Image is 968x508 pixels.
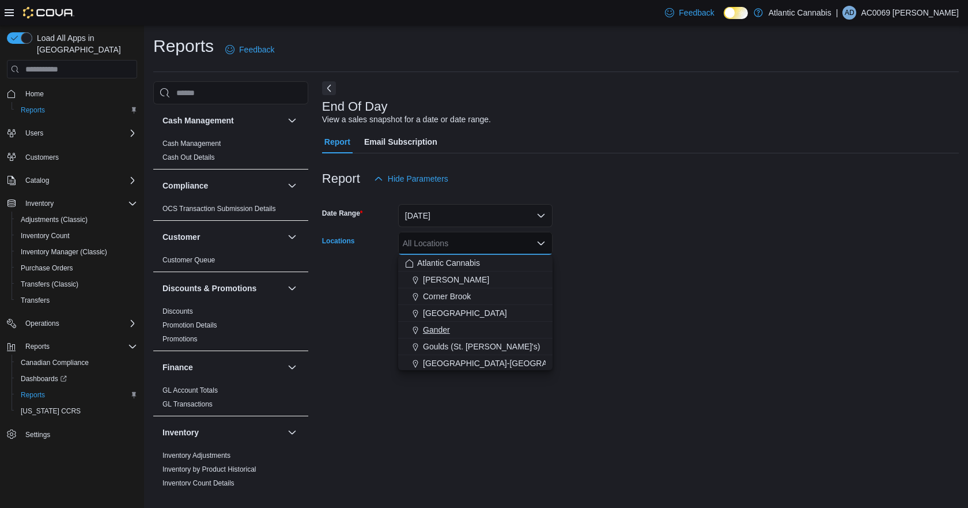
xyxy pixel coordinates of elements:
[21,106,45,115] span: Reports
[162,335,198,343] a: Promotions
[162,140,221,148] a: Cash Management
[162,451,230,460] span: Inventory Adjustments
[398,322,553,338] button: Gander
[153,137,308,169] div: Cash Management
[398,255,553,272] button: Atlantic Cannabis
[2,85,142,102] button: Home
[162,231,283,243] button: Customer
[21,374,67,383] span: Dashboards
[21,150,63,164] a: Customers
[162,115,283,126] button: Cash Management
[16,213,137,227] span: Adjustments (Classic)
[162,153,215,162] span: Cash Out Details
[162,231,200,243] h3: Customer
[162,465,256,473] a: Inventory by Product Historical
[162,362,193,373] h3: Finance
[16,293,54,307] a: Transfers
[162,451,230,460] a: Inventory Adjustments
[398,255,553,439] div: Choose from the following options
[16,103,137,117] span: Reports
[162,479,235,488] span: Inventory Count Details
[16,356,93,370] a: Canadian Compliance
[16,372,71,386] a: Dashboards
[21,390,45,400] span: Reports
[16,277,83,291] a: Transfers (Classic)
[21,317,64,330] button: Operations
[536,239,546,248] button: Close list of options
[162,321,217,330] span: Promotion Details
[16,293,137,307] span: Transfers
[162,204,276,213] span: OCS Transaction Submission Details
[25,199,54,208] span: Inventory
[25,319,59,328] span: Operations
[398,338,553,355] button: Goulds (St. [PERSON_NAME]'s)
[12,228,142,244] button: Inventory Count
[7,81,137,473] nav: Complex example
[724,7,748,19] input: Dark Mode
[25,430,50,439] span: Settings
[153,304,308,351] div: Discounts & Promotions
[162,256,215,264] a: Customer Queue
[12,371,142,387] a: Dashboards
[25,129,43,138] span: Users
[423,291,471,302] span: Corner Brook
[153,253,308,272] div: Customer
[285,230,299,244] button: Customer
[21,126,48,140] button: Users
[239,44,274,55] span: Feedback
[285,179,299,193] button: Compliance
[423,274,489,285] span: [PERSON_NAME]
[2,315,142,332] button: Operations
[162,180,283,191] button: Compliance
[2,172,142,189] button: Catalog
[21,317,137,330] span: Operations
[398,272,553,288] button: [PERSON_NAME]
[322,172,360,186] h3: Report
[861,6,959,20] p: AC0069 [PERSON_NAME]
[12,212,142,228] button: Adjustments (Classic)
[21,358,89,367] span: Canadian Compliance
[2,338,142,355] button: Reports
[162,427,199,438] h3: Inventory
[322,114,491,126] div: View a sales snapshot for a date or date range.
[21,215,88,224] span: Adjustments (Classic)
[398,305,553,322] button: [GEOGRAPHIC_DATA]
[21,280,78,289] span: Transfers (Classic)
[364,130,437,153] span: Email Subscription
[16,213,92,227] a: Adjustments (Classic)
[16,404,85,418] a: [US_STATE] CCRS
[221,38,279,61] a: Feedback
[162,255,215,265] span: Customer Queue
[12,102,142,118] button: Reports
[21,149,137,164] span: Customers
[322,236,355,246] label: Locations
[369,167,453,190] button: Hide Parameters
[285,281,299,295] button: Discounts & Promotions
[285,114,299,127] button: Cash Management
[21,247,107,257] span: Inventory Manager (Classic)
[16,245,112,259] a: Inventory Manager (Classic)
[322,81,336,95] button: Next
[16,229,74,243] a: Inventory Count
[842,6,856,20] div: AC0069 Dwyer Samantha
[12,403,142,419] button: [US_STATE] CCRS
[398,288,553,305] button: Corner Brook
[21,174,54,187] button: Catalog
[12,387,142,403] button: Reports
[285,360,299,374] button: Finance
[153,202,308,220] div: Compliance
[16,404,137,418] span: Washington CCRS
[398,355,553,372] button: [GEOGRAPHIC_DATA]-[GEOGRAPHIC_DATA]
[153,35,214,58] h1: Reports
[12,260,142,276] button: Purchase Orders
[388,173,448,185] span: Hide Parameters
[12,276,142,292] button: Transfers (Classic)
[162,334,198,344] span: Promotions
[32,32,137,55] span: Load All Apps in [GEOGRAPHIC_DATA]
[16,261,137,275] span: Purchase Orders
[285,426,299,439] button: Inventory
[25,153,59,162] span: Customers
[423,341,540,352] span: Goulds (St. [PERSON_NAME]'s)
[162,400,213,409] span: GL Transactions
